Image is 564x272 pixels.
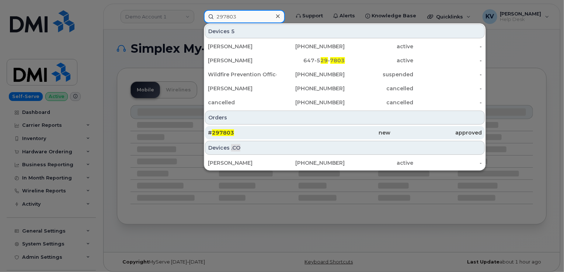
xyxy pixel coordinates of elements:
[208,85,276,92] div: [PERSON_NAME]
[276,85,345,92] div: [PHONE_NUMBER]
[205,141,485,155] div: Devices
[208,43,276,50] div: [PERSON_NAME]
[205,68,485,81] a: Wildfire Prevention Officer Vacant[PHONE_NUMBER]suspended-
[413,71,482,78] div: -
[276,43,345,50] div: [PHONE_NUMBER]
[276,159,345,167] div: [PHONE_NUMBER]
[231,144,240,151] span: .CO
[321,57,328,64] span: 29
[205,111,485,125] div: Orders
[413,85,482,92] div: -
[345,57,414,64] div: active
[345,85,414,92] div: cancelled
[208,57,276,64] div: [PERSON_NAME]
[276,57,345,64] div: 647-5 -
[345,159,414,167] div: active
[205,126,485,139] a: #297803newapproved
[345,99,414,106] div: cancelled
[390,129,482,136] div: approved
[413,43,482,50] div: -
[413,159,482,167] div: -
[208,71,276,78] div: Wildfire Prevention Officer Vacant
[413,99,482,106] div: -
[330,57,345,64] span: 7803
[208,159,276,167] div: [PERSON_NAME]
[276,71,345,78] div: [PHONE_NUMBER]
[212,129,234,136] span: 297803
[205,54,485,67] a: [PERSON_NAME]647-529-7803active-
[299,129,391,136] div: new
[205,96,485,109] a: cancelled[PHONE_NUMBER]cancelled-
[205,40,485,53] a: [PERSON_NAME][PHONE_NUMBER]active-
[345,43,414,50] div: active
[345,71,414,78] div: suspended
[231,28,235,35] span: 5
[205,156,485,170] a: [PERSON_NAME][PHONE_NUMBER]active-
[276,99,345,106] div: [PHONE_NUMBER]
[413,57,482,64] div: -
[205,82,485,95] a: [PERSON_NAME][PHONE_NUMBER]cancelled-
[208,99,276,106] div: cancelled
[208,129,299,136] div: #
[205,24,485,38] div: Devices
